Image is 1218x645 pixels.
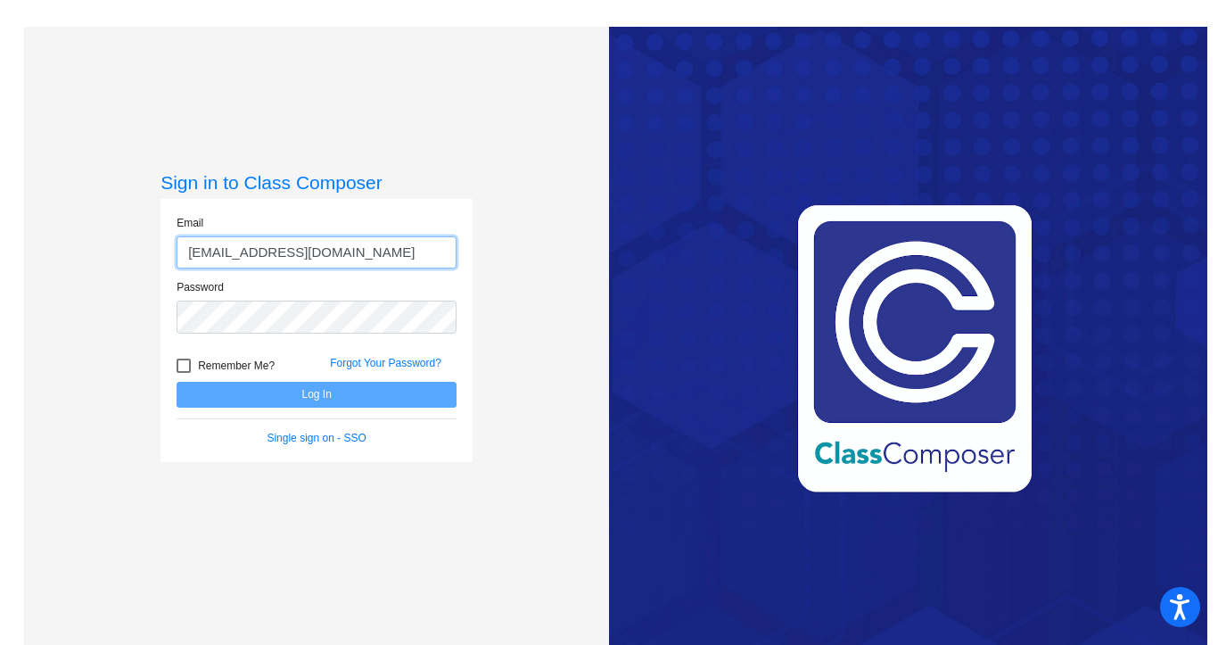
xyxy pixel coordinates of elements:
h3: Sign in to Class Composer [160,171,473,194]
a: Forgot Your Password? [330,357,441,369]
a: Single sign on - SSO [267,432,366,444]
button: Log In [177,382,457,408]
span: Remember Me? [198,355,275,376]
label: Email [177,215,203,231]
label: Password [177,279,224,295]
